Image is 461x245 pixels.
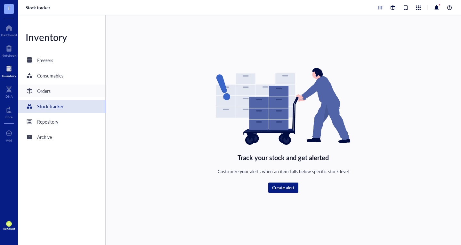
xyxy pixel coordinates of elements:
[6,138,12,142] div: Add
[37,134,52,141] div: Archive
[18,31,105,44] div: Inventory
[3,227,15,231] div: Account
[2,74,16,78] div: Inventory
[2,53,16,57] div: Notebook
[1,23,17,37] a: Dashboard
[26,5,52,11] a: Stock tracker
[18,85,105,97] a: Orders
[238,152,329,163] div: Track your stock and get alerted
[18,100,105,113] a: Stock tracker
[37,103,63,110] div: Stock tracker
[5,84,13,98] a: DNA
[37,118,58,125] div: Repository
[7,222,10,226] span: SL
[2,64,16,78] a: Inventory
[18,54,105,67] a: Freezers
[5,105,12,119] a: Core
[216,68,350,145] img: Empty state
[18,131,105,143] a: Archive
[37,57,53,64] div: Freezers
[268,183,298,193] button: Create alert
[37,87,51,94] div: Orders
[18,69,105,82] a: Consumables
[2,43,16,57] a: Notebook
[218,168,349,175] div: Customize your alerts when an item falls below specific stock level
[5,94,13,98] div: DNA
[272,185,295,191] span: Create alert
[5,115,12,119] div: Core
[1,33,17,37] div: Dashboard
[7,4,11,12] span: T
[18,115,105,128] a: Repository
[37,72,63,79] div: Consumables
